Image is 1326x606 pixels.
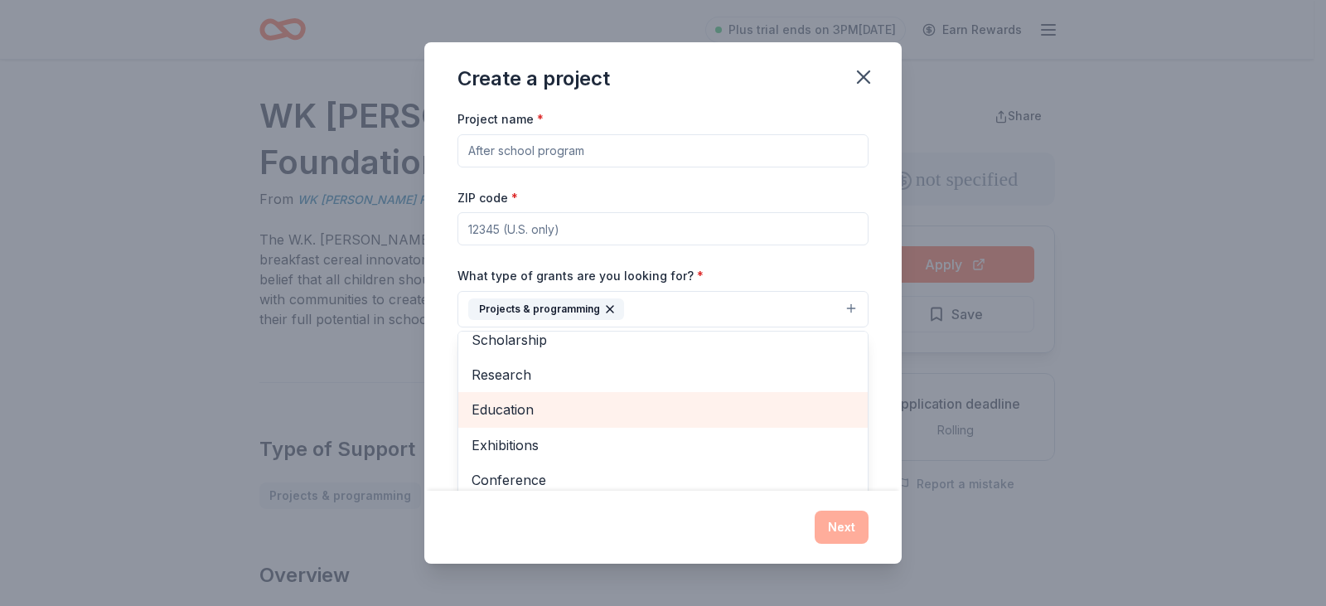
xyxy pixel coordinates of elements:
[472,329,854,351] span: Scholarship
[472,364,854,385] span: Research
[457,331,869,530] div: Projects & programming
[472,434,854,456] span: Exhibitions
[472,399,854,420] span: Education
[468,298,624,320] div: Projects & programming
[457,291,869,327] button: Projects & programming
[472,469,854,491] span: Conference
